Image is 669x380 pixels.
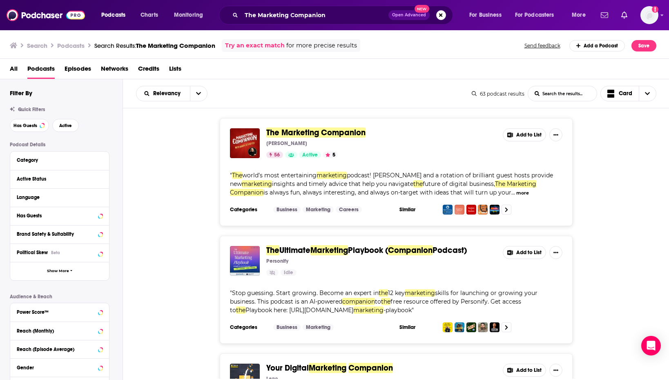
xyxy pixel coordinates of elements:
[516,190,529,197] button: more
[503,364,546,377] button: Add to List
[17,229,103,239] button: Brand Safety & Suitability
[309,363,346,373] span: Marketing
[478,322,488,332] a: On Purpose with Jay Shetty
[433,245,467,255] span: Podcast)
[18,107,45,112] span: Quick Filters
[303,324,334,331] a: Marketing
[379,289,388,297] span: the
[348,245,388,255] span: Playbook (
[230,172,553,196] span: "
[174,9,203,21] span: Monitoring
[10,62,18,79] span: All
[618,8,631,22] a: Show notifications dropdown
[136,42,215,49] span: The Marketing Companion
[17,346,96,352] div: Reach (Episode Average)
[138,62,159,79] span: Credits
[455,322,464,332] img: The Ramsey Show
[569,40,625,51] a: Add a Podcast
[140,9,158,21] span: Charts
[317,172,347,179] span: marketing
[7,7,85,23] a: Podchaser - Follow, Share and Rate Podcasts
[399,324,436,331] h3: Similar
[281,269,297,276] a: Idle
[10,119,49,132] button: Has Guests
[466,322,476,332] img: Planet Money
[384,306,412,314] span: -playbook
[342,298,375,305] span: companion
[490,322,500,332] img: The Diary Of A CEO with Steven Bartlett
[272,180,413,188] span: insights and timely advice that help you navigate
[388,10,430,20] button: Open AdvancedNew
[232,289,379,297] span: Stop guessing. Start growing. Become an expert in
[549,128,562,141] button: Show More Button
[279,245,310,255] span: Ultimate
[47,269,69,273] span: Show More
[515,9,554,21] span: For Podcasters
[443,205,453,215] img: Marketing Smarts from MarketingProfs
[455,205,464,215] img: Actionable Marketing Podcast
[310,245,348,255] span: Marketing
[17,176,97,182] div: Active Status
[619,91,632,96] span: Card
[17,365,96,371] div: Gender
[490,205,500,215] img: Winfluence - The Influence Marketing Podcast
[17,213,96,219] div: Has Guests
[101,9,125,21] span: Podcasts
[153,91,183,96] span: Relevancy
[415,5,429,13] span: New
[17,328,96,334] div: Reach (Monthly)
[286,41,357,50] span: for more precise results
[94,42,215,49] div: Search Results:
[273,324,301,331] a: Business
[227,6,461,25] div: Search podcasts, credits, & more...
[388,289,405,297] span: 12 key
[640,6,658,24] button: Show profile menu
[266,152,283,158] a: 56
[631,40,656,51] button: Save
[17,210,103,221] button: Has Guests
[413,180,423,188] span: the
[640,6,658,24] img: User Profile
[510,9,566,22] button: open menu
[266,246,467,255] a: TheUltimateMarketingPlaybook (CompanionPodcast)
[266,127,366,138] span: The Marketing Companion
[392,13,426,17] span: Open Advanced
[399,206,436,213] h3: Similar
[263,189,511,196] span: is always fun, always interesting, and always on-target with ideas that will turn up your
[348,363,393,373] span: Companion
[17,306,103,317] button: Power Score™
[381,298,390,305] span: the
[10,89,32,97] h2: Filter By
[423,180,495,188] span: future of digital business,
[10,294,109,300] p: Audience & Reach
[241,9,388,22] input: Search podcasts, credits, & more...
[101,62,128,79] a: Networks
[17,250,48,255] span: Political Skew
[17,362,103,372] button: Gender
[640,6,658,24] span: Logged in as patiencebaldacci
[65,62,91,79] a: Episodes
[598,8,611,22] a: Show notifications dropdown
[27,62,55,79] span: Podcasts
[443,322,453,332] img: All Ears English Podcast
[169,62,181,79] a: Lists
[230,206,267,213] h3: Categories
[52,119,79,132] button: Active
[17,309,96,315] div: Power Score™
[302,151,318,159] span: Active
[478,205,488,215] img: CMI Weekly Wrap
[17,344,103,354] button: Reach (Episode Average)
[230,246,260,276] img: The Ultimate Marketing Playbook (Companion Podcast)
[135,9,163,22] a: Charts
[511,189,515,196] span: ...
[266,364,393,373] a: Your DigitalMarketingCompanion
[17,247,103,257] button: Political SkewBeta
[353,306,384,314] span: marketing
[503,128,546,141] button: Add to List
